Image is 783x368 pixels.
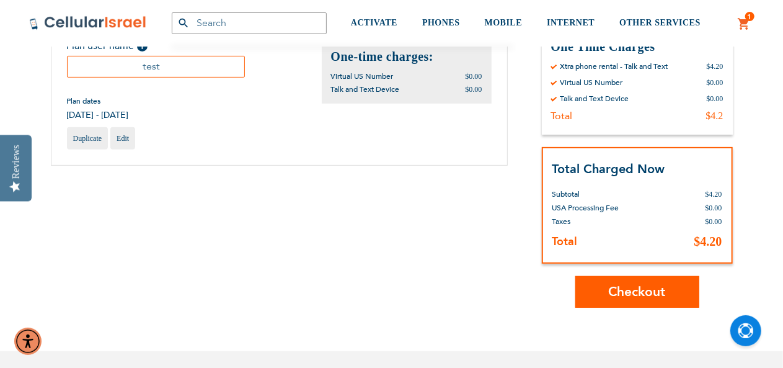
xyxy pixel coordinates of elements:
span: $4.20 [694,235,722,248]
div: Virtual US Number [560,78,623,88]
div: Reviews [11,145,22,179]
span: $0.00 [706,217,722,226]
span: Virtual US Number [331,71,394,81]
div: Talk and Text Device [560,94,629,104]
div: $4.20 [707,61,723,71]
div: $4.2 [706,110,723,122]
span: OTHER SERVICES [619,18,701,27]
th: Subtotal [552,178,672,201]
img: Cellular Israel Logo [29,16,147,30]
span: Duplicate [73,134,102,143]
span: $0.00 [466,85,482,94]
span: [DATE] - [DATE] [67,109,129,121]
input: Search [172,12,327,34]
h2: One-time charges: [331,48,482,65]
span: $0.00 [466,72,482,81]
div: $0.00 [707,94,723,104]
span: PHONES [422,18,460,27]
span: Plan dates [67,96,129,106]
strong: Total [552,234,578,249]
div: $0.00 [707,78,723,88]
span: Checkout [609,283,666,301]
span: $4.20 [706,190,722,199]
span: $0.00 [706,204,722,212]
span: 1 [748,12,752,22]
a: Edit [110,127,135,150]
button: Checkout [575,276,699,308]
a: Duplicate [67,127,108,150]
span: USA Processing Fee [552,203,619,213]
div: Xtra phone rental - Talk and Text [560,61,668,71]
span: INTERNET [547,18,595,27]
th: Taxes [552,215,672,228]
div: Accessibility Menu [14,328,42,355]
span: Edit [117,134,129,143]
span: ACTIVATE [351,18,397,27]
strong: Total Charged Now [552,161,665,177]
span: Talk and Text Device [331,84,400,94]
a: 1 [738,17,751,32]
h3: One Time Charges [551,38,723,55]
div: Total [551,110,573,122]
span: MOBILE [485,18,523,27]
